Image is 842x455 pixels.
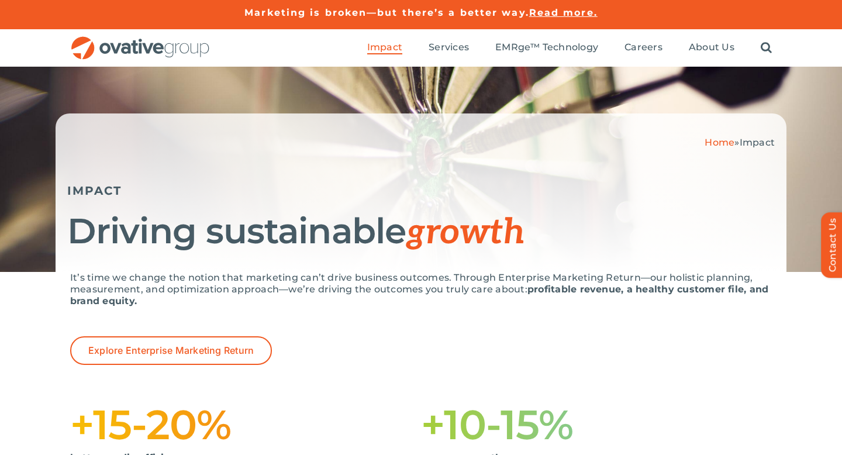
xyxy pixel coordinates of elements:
[495,42,598,54] a: EMRge™ Technology
[624,42,662,54] a: Careers
[367,42,402,53] span: Impact
[421,406,772,443] h1: +10-15%
[705,137,734,148] a: Home
[495,42,598,53] span: EMRge™ Technology
[367,42,402,54] a: Impact
[70,35,210,46] a: OG_Full_horizontal_RGB
[70,406,421,443] h1: +15-20%
[761,42,772,54] a: Search
[429,42,469,54] a: Services
[367,29,772,67] nav: Menu
[244,7,529,18] a: Marketing is broken—but there’s a better way.
[70,284,768,306] strong: profitable revenue, a healthy customer file, and brand equity.
[70,272,772,307] p: It’s time we change the notion that marketing can’t drive business outcomes. Through Enterprise M...
[529,7,598,18] a: Read more.
[70,336,272,365] a: Explore Enterprise Marketing Return
[689,42,734,54] a: About Us
[429,42,469,53] span: Services
[740,137,775,148] span: Impact
[406,212,525,254] span: growth
[624,42,662,53] span: Careers
[705,137,775,148] span: »
[67,212,775,251] h1: Driving sustainable
[67,184,775,198] h5: IMPACT
[88,345,254,356] span: Explore Enterprise Marketing Return
[689,42,734,53] span: About Us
